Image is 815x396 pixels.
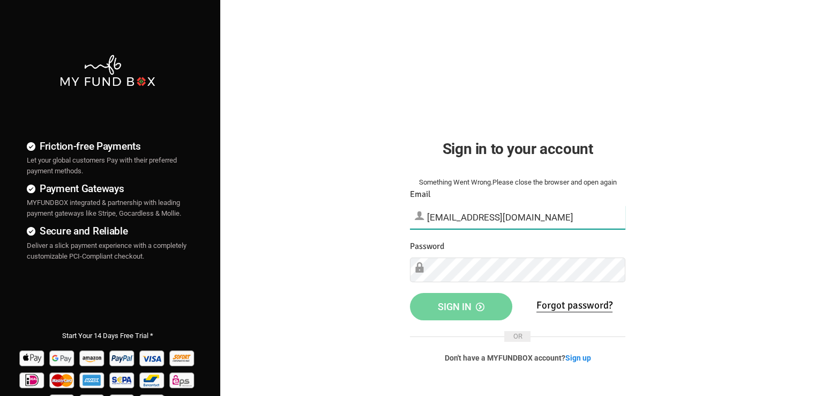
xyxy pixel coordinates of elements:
[536,299,612,312] a: Forgot password?
[504,331,530,342] span: OR
[410,240,444,253] label: Password
[27,156,177,175] span: Let your global customers Pay with their preferred payment methods.
[410,177,625,188] div: Something Went Wrong.Please close the browser and open again
[27,241,186,260] span: Deliver a slick payment experience with a completely customizable PCI-Compliant checkout.
[138,347,167,369] img: Visa
[27,223,188,239] h4: Secure and Reliable
[18,369,47,391] img: Ideal Pay
[27,199,181,217] span: MYFUNDBOX integrated & partnership with leading payment gateways like Stripe, Gocardless & Mollie.
[108,369,137,391] img: sepa Pay
[48,369,77,391] img: Mastercard Pay
[59,54,156,87] img: mfbwhite.png
[27,138,188,154] h4: Friction-free Payments
[438,301,484,312] span: Sign in
[410,353,625,363] p: Don't have a MYFUNDBOX account?
[410,293,512,321] button: Sign in
[48,347,77,369] img: Google Pay
[410,188,431,201] label: Email
[410,137,625,160] h2: Sign in to your account
[27,181,188,196] h4: Payment Gateways
[565,354,590,362] a: Sign up
[78,369,107,391] img: american_express Pay
[168,369,197,391] img: EPS Pay
[168,347,197,369] img: Sofort Pay
[410,206,625,229] input: Email
[18,347,47,369] img: Apple Pay
[138,369,167,391] img: Bancontact Pay
[78,347,107,369] img: Amazon
[108,347,137,369] img: Paypal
